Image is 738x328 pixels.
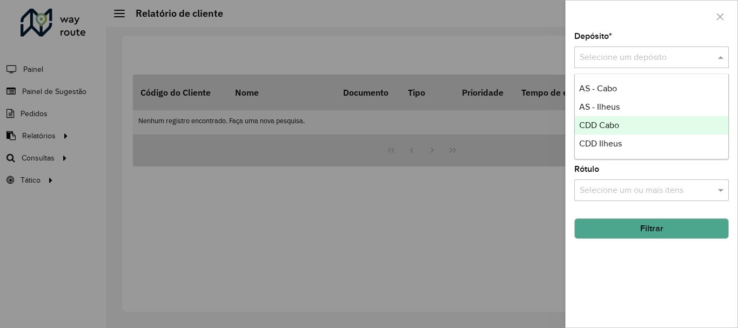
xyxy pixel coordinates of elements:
[574,163,599,176] label: Rótulo
[579,121,619,130] span: CDD Cabo
[579,139,622,148] span: CDD Ilheus
[574,30,612,43] label: Depósito
[579,84,617,93] span: AS - Cabo
[574,218,729,239] button: Filtrar
[579,102,620,111] span: AS - Ilheus
[574,73,729,159] ng-dropdown-panel: Options list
